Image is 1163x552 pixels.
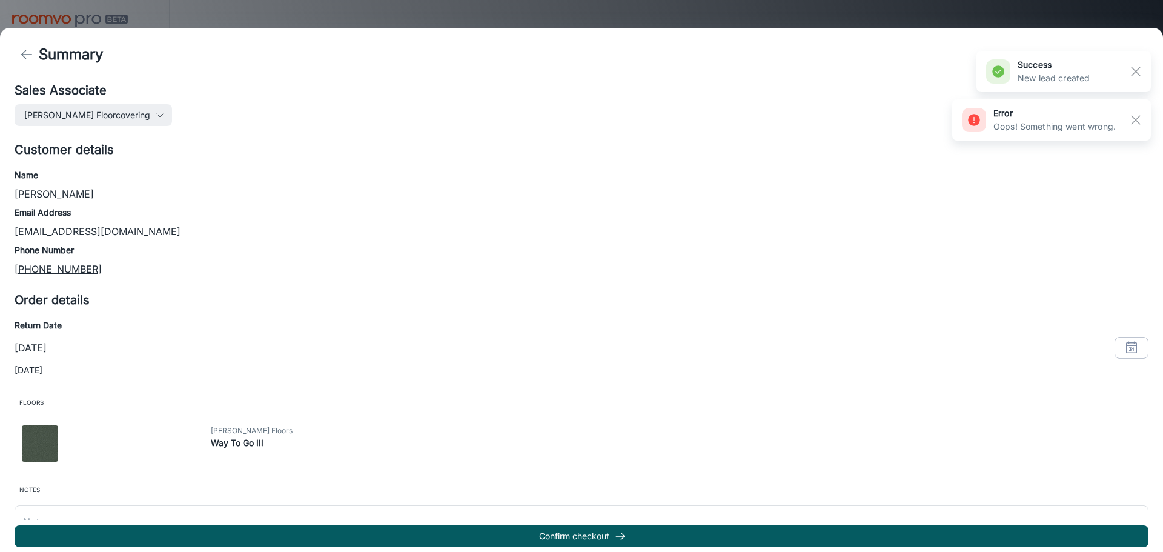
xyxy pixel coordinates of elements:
[15,263,102,275] a: [PHONE_NUMBER]
[15,244,1148,257] h6: Phone Number
[15,391,1148,413] span: Floors
[15,479,1148,500] span: Notes
[993,120,1116,133] p: Oops! Something went wrong.
[15,319,1148,332] h6: Return Date
[15,168,1148,182] h6: Name
[15,81,107,99] h5: Sales Associate
[15,364,1148,377] p: [DATE]
[1018,58,1090,71] h6: success
[15,187,1148,201] p: [PERSON_NAME]
[15,291,1148,309] h5: Order details
[15,225,181,238] a: [EMAIL_ADDRESS][DOMAIN_NAME]
[15,104,172,126] button: [PERSON_NAME] Floorcovering
[1018,71,1090,85] p: New lead created
[211,425,1151,436] span: [PERSON_NAME] Floors
[993,107,1116,120] h6: error
[15,42,39,67] button: back
[22,425,58,462] img: Way To Go III
[15,206,1148,219] h6: Email Address
[15,341,47,355] p: [DATE]
[15,141,1148,159] h5: Customer details
[211,436,1151,450] h6: Way To Go III
[39,44,103,65] h4: Summary
[15,525,1148,547] button: Confirm checkout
